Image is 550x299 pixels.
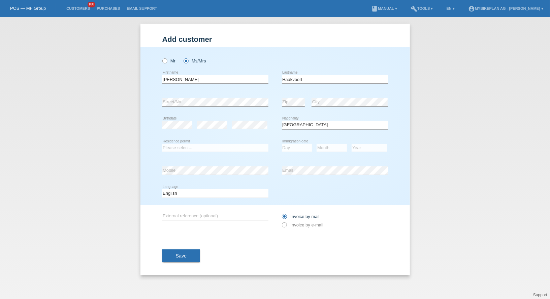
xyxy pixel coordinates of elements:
[443,6,458,10] a: EN ▾
[407,6,436,10] a: buildTools ▾
[533,293,547,297] a: Support
[162,249,200,262] button: Save
[162,35,388,44] h1: Add customer
[162,58,176,63] label: Mr
[10,6,46,11] a: POS — MF Group
[282,214,320,219] label: Invoice by mail
[184,58,206,63] label: Ms/Mrs
[176,253,187,259] span: Save
[88,2,96,7] span: 100
[368,6,400,10] a: bookManual ▾
[282,222,286,231] input: Invoice by e-mail
[411,5,417,12] i: build
[282,222,324,227] label: Invoice by e-mail
[63,6,93,10] a: Customers
[184,58,188,63] input: Ms/Mrs
[282,214,286,222] input: Invoice by mail
[123,6,160,10] a: Email Support
[468,5,475,12] i: account_circle
[465,6,547,10] a: account_circleMybikeplan AG - [PERSON_NAME] ▾
[371,5,378,12] i: book
[162,58,167,63] input: Mr
[93,6,123,10] a: Purchases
